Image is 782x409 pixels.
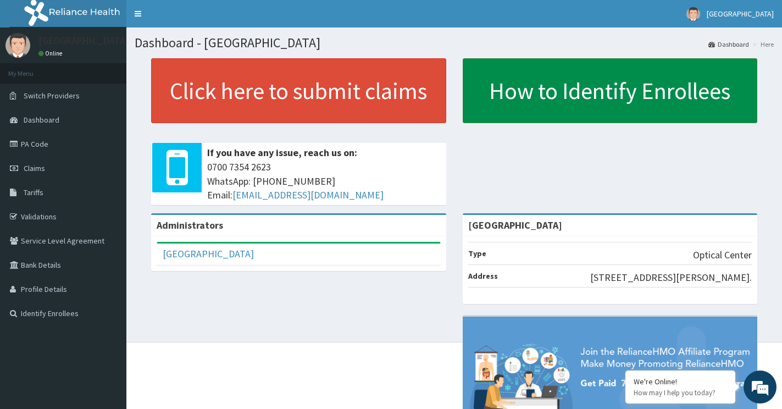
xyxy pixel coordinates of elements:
span: Switch Providers [24,91,80,101]
b: Administrators [157,219,223,231]
span: [GEOGRAPHIC_DATA] [707,9,774,19]
span: Claims [24,163,45,173]
img: User Image [686,7,700,21]
p: [STREET_ADDRESS][PERSON_NAME]. [590,270,752,285]
a: [EMAIL_ADDRESS][DOMAIN_NAME] [232,189,384,201]
b: If you have any issue, reach us on: [207,146,357,159]
span: Dashboard [24,115,59,125]
p: How may I help you today? [634,388,727,397]
img: User Image [5,33,30,58]
strong: [GEOGRAPHIC_DATA] [468,219,562,231]
a: [GEOGRAPHIC_DATA] [163,247,254,260]
a: Click here to submit claims [151,58,446,123]
b: Address [468,271,498,281]
p: Optical Center [693,248,752,262]
p: [GEOGRAPHIC_DATA] [38,36,129,46]
a: Dashboard [708,40,749,49]
h1: Dashboard - [GEOGRAPHIC_DATA] [135,36,774,50]
span: 0700 7354 2623 WhatsApp: [PHONE_NUMBER] Email: [207,160,441,202]
a: How to Identify Enrollees [463,58,758,123]
div: We're Online! [634,377,727,386]
a: Online [38,49,65,57]
li: Here [750,40,774,49]
span: Tariffs [24,187,43,197]
b: Type [468,248,486,258]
